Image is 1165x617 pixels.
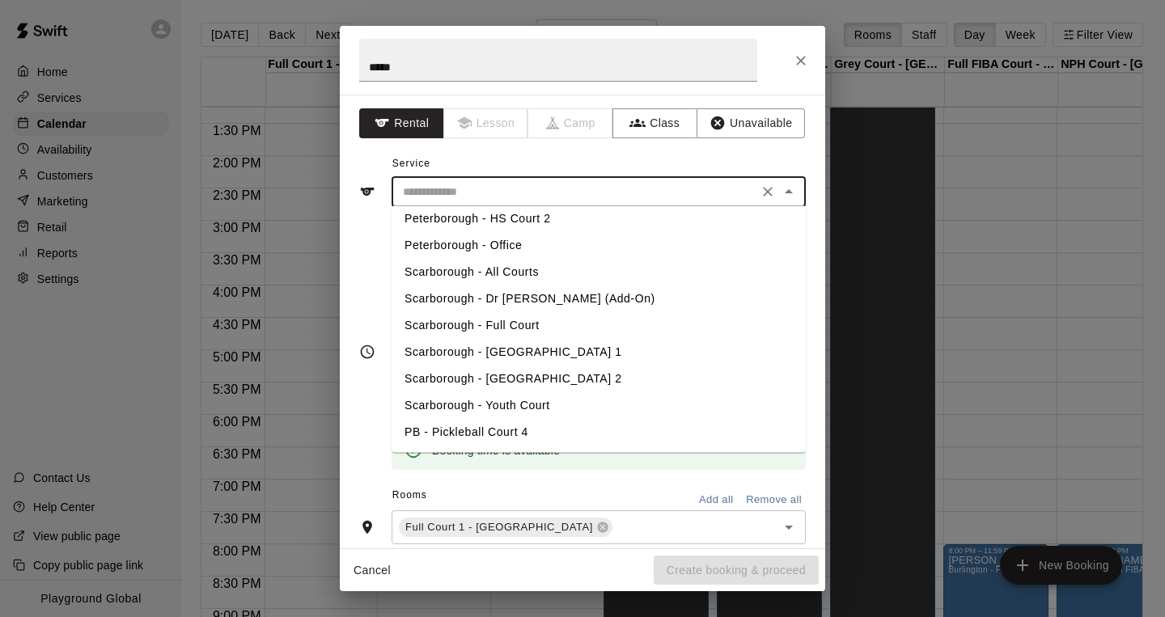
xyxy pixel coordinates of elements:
button: Class [612,108,697,138]
svg: Timing [359,344,375,360]
button: Close [786,46,815,75]
div: Full Court 1 - [GEOGRAPHIC_DATA] [399,518,612,537]
button: Remove all [742,488,806,513]
li: Scarborough - Full Court [392,313,806,340]
button: Add all [690,488,742,513]
button: Clear [756,180,779,203]
button: Rental [359,108,444,138]
span: Full Court 1 - [GEOGRAPHIC_DATA] [399,519,599,535]
span: Lessons must be created in the Services page first [444,108,529,138]
li: Scarborough - Youth Court [392,393,806,420]
button: Open [777,516,800,539]
button: Cancel [346,556,398,585]
button: Unavailable [697,108,805,138]
li: Scarborough - [GEOGRAPHIC_DATA] 2 [392,366,806,393]
li: Scarborough - [GEOGRAPHIC_DATA] 1 [392,340,806,366]
li: Scarborough - Dr [PERSON_NAME] (Add-On) [392,286,806,313]
span: Service [392,158,430,169]
svg: Rooms [359,519,375,535]
li: Peterborough - Office [392,233,806,260]
button: Close [777,180,800,203]
span: Rooms [392,489,427,501]
li: Scarborough - All Courts [392,260,806,286]
span: Camps can only be created in the Services page [528,108,613,138]
li: Peterborough - HS Court 2 [392,206,806,233]
svg: Service [359,184,375,200]
li: PB - Pickleball Court 4 [392,420,806,446]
